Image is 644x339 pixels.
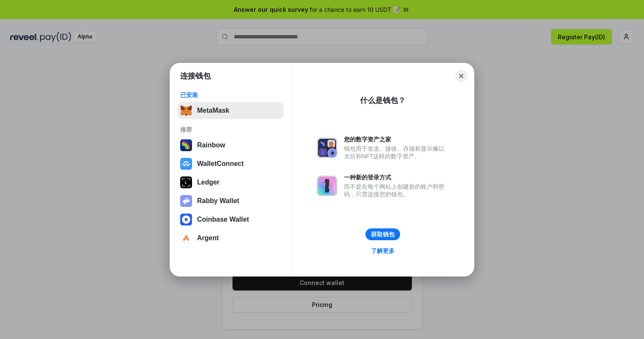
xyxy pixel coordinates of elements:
button: Ledger [178,174,284,191]
div: WalletConnect [197,160,244,168]
div: 已安装 [180,91,281,99]
div: Coinbase Wallet [197,216,249,223]
button: Rabby Wallet [178,193,284,209]
div: Rabby Wallet [197,197,239,205]
img: svg+xml,%3Csvg%20fill%3D%22none%22%20height%3D%2233%22%20viewBox%3D%220%200%2035%2033%22%20width%... [180,105,192,117]
div: Ledger [197,179,219,186]
button: Rainbow [178,137,284,154]
div: 推荐 [180,126,281,133]
div: 了解更多 [371,247,395,255]
button: Coinbase Wallet [178,211,284,228]
div: 一种新的登录方式 [344,174,449,181]
img: svg+xml,%3Csvg%20width%3D%2228%22%20height%3D%2228%22%20viewBox%3D%220%200%2028%2028%22%20fill%3D... [180,158,192,170]
button: Argent [178,230,284,247]
div: MetaMask [197,107,229,114]
div: 而不是在每个网站上创建新的账户和密码，只需连接您的钱包。 [344,183,449,198]
h1: 连接钱包 [180,71,211,81]
div: 什么是钱包？ [360,95,406,106]
div: 获取钱包 [371,231,395,238]
img: svg+xml,%3Csvg%20xmlns%3D%22http%3A%2F%2Fwww.w3.org%2F2000%2Fsvg%22%20width%3D%2228%22%20height%3... [180,176,192,188]
img: svg+xml,%3Csvg%20width%3D%22120%22%20height%3D%22120%22%20viewBox%3D%220%200%20120%20120%22%20fil... [180,139,192,151]
img: svg+xml,%3Csvg%20xmlns%3D%22http%3A%2F%2Fwww.w3.org%2F2000%2Fsvg%22%20fill%3D%22none%22%20viewBox... [317,176,337,196]
div: Argent [197,234,219,242]
img: svg+xml,%3Csvg%20xmlns%3D%22http%3A%2F%2Fwww.w3.org%2F2000%2Fsvg%22%20fill%3D%22none%22%20viewBox... [180,195,192,207]
button: MetaMask [178,102,284,119]
a: 了解更多 [366,245,400,256]
div: Rainbow [197,141,225,149]
div: 钱包用于发送、接收、存储和显示像以太坊和NFT这样的数字资产。 [344,145,449,160]
button: WalletConnect [178,155,284,172]
button: 获取钱包 [365,228,400,240]
div: 您的数字资产之家 [344,136,449,143]
img: svg+xml,%3Csvg%20xmlns%3D%22http%3A%2F%2Fwww.w3.org%2F2000%2Fsvg%22%20fill%3D%22none%22%20viewBox... [317,138,337,158]
img: svg+xml,%3Csvg%20width%3D%2228%22%20height%3D%2228%22%20viewBox%3D%220%200%2028%2028%22%20fill%3D... [180,214,192,225]
button: Close [455,70,467,82]
img: svg+xml,%3Csvg%20width%3D%2228%22%20height%3D%2228%22%20viewBox%3D%220%200%2028%2028%22%20fill%3D... [180,232,192,244]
